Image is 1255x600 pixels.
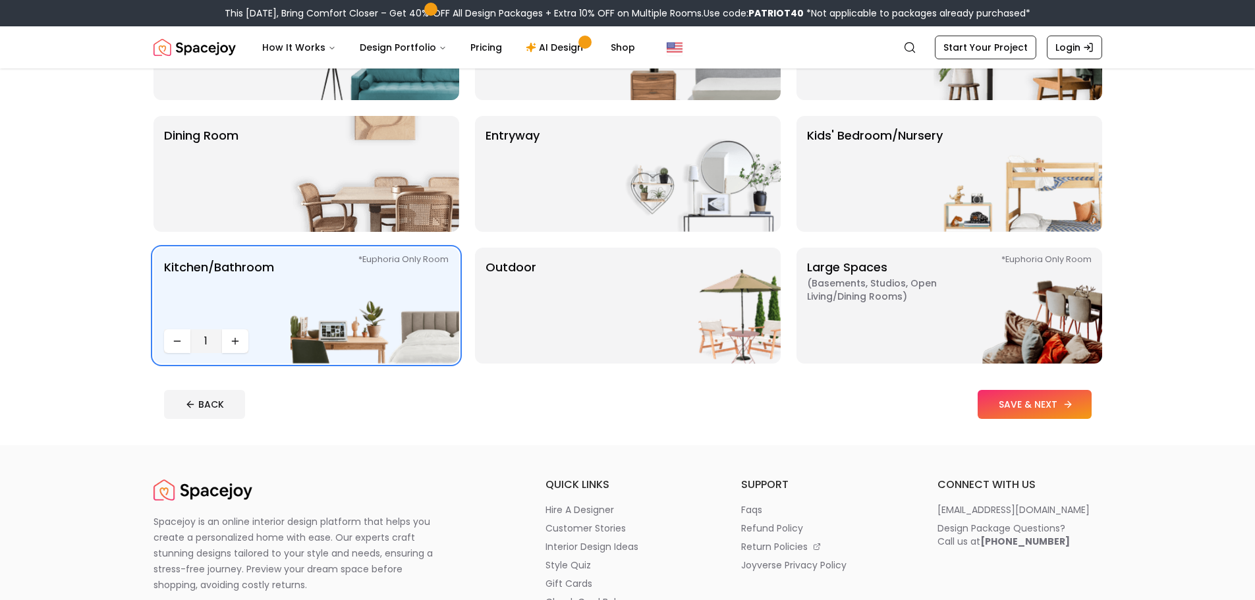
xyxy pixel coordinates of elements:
h6: connect with us [937,477,1102,493]
a: Shop [600,34,646,61]
img: Spacejoy Logo [153,34,236,61]
a: return policies [741,540,906,553]
p: Spacejoy is an online interior design platform that helps you create a personalized home with eas... [153,514,449,593]
img: Large Spaces *Euphoria Only [934,248,1102,364]
button: Decrease quantity [164,329,190,353]
a: refund policy [741,522,906,535]
a: Design Package Questions?Call us at[PHONE_NUMBER] [937,522,1102,548]
img: entryway [612,116,781,232]
button: SAVE & NEXT [978,390,1092,419]
button: Design Portfolio [349,34,457,61]
p: hire a designer [545,503,614,516]
p: entryway [486,126,540,221]
a: customer stories [545,522,710,535]
a: style quiz [545,559,710,572]
div: Design Package Questions? Call us at [937,522,1070,548]
a: faqs [741,503,906,516]
img: Kitchen/Bathroom *Euphoria Only [291,248,459,364]
p: [EMAIL_ADDRESS][DOMAIN_NAME] [937,503,1090,516]
p: Dining Room [164,126,238,221]
a: Pricing [460,34,513,61]
p: return policies [741,540,808,553]
p: refund policy [741,522,803,535]
span: *Not applicable to packages already purchased* [804,7,1030,20]
div: This [DATE], Bring Comfort Closer – Get 40% OFF All Design Packages + Extra 10% OFF on Multiple R... [225,7,1030,20]
img: Dining Room [291,116,459,232]
p: interior design ideas [545,540,638,553]
a: Start Your Project [935,36,1036,59]
h6: quick links [545,477,710,493]
b: PATRIOT40 [748,7,804,20]
p: Kitchen/Bathroom [164,258,274,324]
span: Use code: [704,7,804,20]
img: United States [667,40,683,55]
a: Spacejoy [153,477,252,503]
img: Spacejoy Logo [153,477,252,503]
nav: Global [153,26,1102,68]
a: interior design ideas [545,540,710,553]
nav: Main [252,34,646,61]
a: hire a designer [545,503,710,516]
a: [EMAIL_ADDRESS][DOMAIN_NAME] [937,503,1102,516]
a: AI Design [515,34,598,61]
p: faqs [741,503,762,516]
p: Large Spaces [807,258,972,353]
p: customer stories [545,522,626,535]
span: ( Basements, Studios, Open living/dining rooms ) [807,277,972,303]
p: joyverse privacy policy [741,559,847,572]
p: gift cards [545,577,592,590]
img: Kids' Bedroom/Nursery [934,116,1102,232]
button: Increase quantity [222,329,248,353]
p: Outdoor [486,258,536,353]
b: [PHONE_NUMBER] [980,535,1070,548]
a: joyverse privacy policy [741,559,906,572]
span: 1 [196,333,217,349]
h6: support [741,477,906,493]
a: Spacejoy [153,34,236,61]
a: gift cards [545,577,710,590]
button: BACK [164,390,245,419]
img: Outdoor [612,248,781,364]
button: How It Works [252,34,347,61]
p: style quiz [545,559,591,572]
a: Login [1047,36,1102,59]
p: Kids' Bedroom/Nursery [807,126,943,221]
